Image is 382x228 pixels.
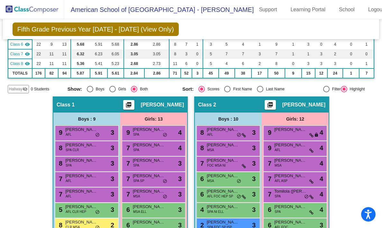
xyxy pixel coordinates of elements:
[235,68,251,78] td: 38
[107,59,124,68] td: 5.23
[327,40,343,49] td: 4
[275,148,280,152] span: AFL
[343,59,359,68] td: 0
[304,194,309,199] span: do_not_disturb_alt
[302,68,315,78] td: 15
[275,163,282,168] span: MSA
[163,194,167,199] span: do_not_disturb_alt
[192,68,203,78] td: 3
[199,144,204,151] span: 8
[124,68,144,78] td: 2.84
[125,102,132,111] mat-icon: picture_as_pdf
[266,175,271,182] span: 7
[315,40,327,49] td: 0
[32,68,45,78] td: 176
[65,219,97,225] span: [PERSON_NAME]
[252,205,256,214] span: 3
[285,68,302,78] td: 9
[65,188,97,195] span: [PERSON_NAME]
[163,179,167,184] span: do_not_disturb_alt
[315,49,327,59] td: 3
[251,59,268,68] td: 2
[327,68,343,78] td: 24
[302,59,315,68] td: 3
[207,163,226,168] span: FOC MSA NI
[125,175,130,182] span: 7
[192,49,203,59] td: 0
[65,142,97,148] span: [PERSON_NAME]
[65,157,97,164] span: [PERSON_NAME]
[95,132,100,138] span: do_not_disturb_alt
[320,128,323,137] span: 4
[66,209,86,214] span: AFL CLR HEP
[347,86,365,92] div: Highlight
[32,49,45,59] td: 22
[58,68,71,78] td: 94
[95,210,100,215] span: do_not_disturb_alt
[274,126,306,133] span: [PERSON_NAME]
[125,191,130,198] span: 7
[359,68,374,78] td: 7
[45,40,58,49] td: 9
[133,126,165,133] span: [PERSON_NAME]
[107,40,124,49] td: 5.68
[235,40,251,49] td: 4
[207,132,213,137] span: AFL
[302,40,315,49] td: 3
[133,188,165,195] span: [PERSON_NAME]
[178,174,182,184] span: 3
[199,175,204,182] span: 6
[343,40,359,49] td: 0
[111,205,114,214] span: 3
[266,102,274,111] mat-icon: picture_as_pdf
[320,174,323,184] span: 4
[219,49,235,59] td: 7
[207,157,239,164] span: [PERSON_NAME]
[71,59,90,68] td: 5.36
[178,159,182,168] span: 3
[302,49,315,59] td: 1
[231,86,252,92] div: First Name
[285,49,302,59] td: 1
[252,128,256,137] span: 3
[274,188,306,195] span: Tomilola ([PERSON_NAME]
[274,173,306,179] span: [PERSON_NAME]
[315,59,327,68] td: 3
[144,40,169,49] td: 2.86
[178,143,182,153] span: 4
[90,49,107,59] td: 6.23
[327,49,343,59] td: 2
[133,132,139,137] span: SPA
[133,148,139,152] span: SPA
[314,132,319,138] span: lock
[182,86,194,92] span: Sort:
[111,174,114,184] span: 3
[8,68,32,78] td: TOTALS
[66,194,71,199] span: AFL
[8,40,32,49] td: Sarah Smith - No Class Name
[320,159,323,168] span: 4
[68,86,177,92] mat-radio-group: Select an option
[57,144,62,151] span: 8
[203,59,219,68] td: 5
[251,49,268,59] td: 3
[203,68,219,78] td: 45
[141,102,184,108] span: [PERSON_NAME]
[207,204,239,210] span: [PERSON_NAME]
[320,143,323,153] span: 4
[169,59,181,68] td: 11
[219,40,235,49] td: 5
[320,205,323,214] span: 4
[10,41,23,47] span: Class 6
[182,86,292,92] mat-radio-group: Select an option
[252,159,256,168] span: 3
[66,178,71,183] span: AFL
[10,61,23,67] span: Class 8
[32,59,45,68] td: 22
[237,132,241,138] span: do_not_disturb_alt
[123,100,134,110] button: Print Students Details
[252,143,256,153] span: 3
[343,68,359,78] td: 1
[107,68,124,78] td: 5.61
[8,59,32,68] td: Allison Farmer - No Class Name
